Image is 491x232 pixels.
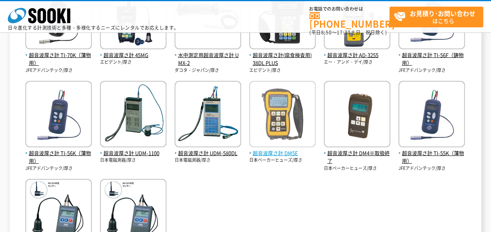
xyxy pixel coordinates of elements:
[175,157,241,164] p: 日本電磁測器/厚さ
[25,51,92,68] span: 超音波厚さ計 TI-70K（薄物用）
[337,29,351,36] span: 17:30
[25,81,92,149] img: TI-56K（薄物用）
[398,81,465,149] img: TI-55K（薄物用）
[249,157,316,164] p: 日本ベーカーヒューズ/厚さ
[324,51,390,59] span: 超音波厚さ計 AD-3255
[309,7,389,11] span: お電話でのお問い合わせは
[309,12,389,28] a: [PHONE_NUMBER]
[100,51,166,59] span: 超音波厚さ計 45MG
[324,141,390,165] a: 超音波厚さ計 DM4※取扱終了
[175,81,241,149] img: UDM-580DL
[25,67,92,74] p: JFEアドバンテック/厚さ
[321,29,332,36] span: 8:50
[398,67,465,74] p: JFEアドバンテック/厚さ
[249,51,316,68] span: 超音波厚さ計(腐食検査用) 38DL PLUS
[249,141,316,157] a: 超音波厚さ計 DM5E
[100,157,166,164] p: 日本電磁測器/厚さ
[175,67,241,74] p: ダコタ・ジャパン/厚さ
[410,9,475,18] strong: お見積り･お問い合わせ
[25,43,92,67] a: 超音波厚さ計 TI-70K（薄物用）
[324,59,390,66] p: エー・アンド・デイ/厚さ
[398,165,465,172] p: JFEアドバンテック/厚さ
[398,149,465,166] span: 超音波厚さ計 TI-55K（薄物用）
[175,43,241,67] a: 水中測定用超音波厚さ計 UMX-2
[324,43,390,59] a: 超音波厚さ計 AD-3255
[249,43,316,67] a: 超音波厚さ計(腐食検査用) 38DL PLUS
[249,67,316,74] p: エビデント/厚さ
[100,141,166,157] a: 超音波厚さ計 UDM-1100
[249,81,316,149] img: DM5E
[175,149,241,157] span: 超音波厚さ計 UDM-580DL
[394,7,483,27] span: はこちら
[175,141,241,157] a: 超音波厚さ計 UDM-580DL
[398,43,465,67] a: 超音波厚さ計 TI-56F（鋳物用）
[324,81,390,149] img: DM4※取扱終了
[398,51,465,68] span: 超音波厚さ計 TI-56F（鋳物用）
[8,25,179,30] p: 日々進化する計測技術と多種・多様化するニーズにレンタルでお応えします。
[324,149,390,166] span: 超音波厚さ計 DM4※取扱終了
[324,165,390,172] p: 日本ベーカーヒューズ/厚さ
[25,141,92,165] a: 超音波厚さ計 TI-56K（薄物用）
[175,51,241,68] span: 水中測定用超音波厚さ計 UMX-2
[100,149,166,157] span: 超音波厚さ計 UDM-1100
[100,81,166,149] img: UDM-1100
[25,149,92,166] span: 超音波厚さ計 TI-56K（薄物用）
[100,43,166,59] a: 超音波厚さ計 45MG
[398,141,465,165] a: 超音波厚さ計 TI-55K（薄物用）
[309,29,387,36] span: (平日 ～ 土日、祝日除く)
[249,149,316,157] span: 超音波厚さ計 DM5E
[100,59,166,66] p: エビデント/厚さ
[389,7,483,27] a: お見積り･お問い合わせはこちら
[25,165,92,172] p: JFEアドバンテック/厚さ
